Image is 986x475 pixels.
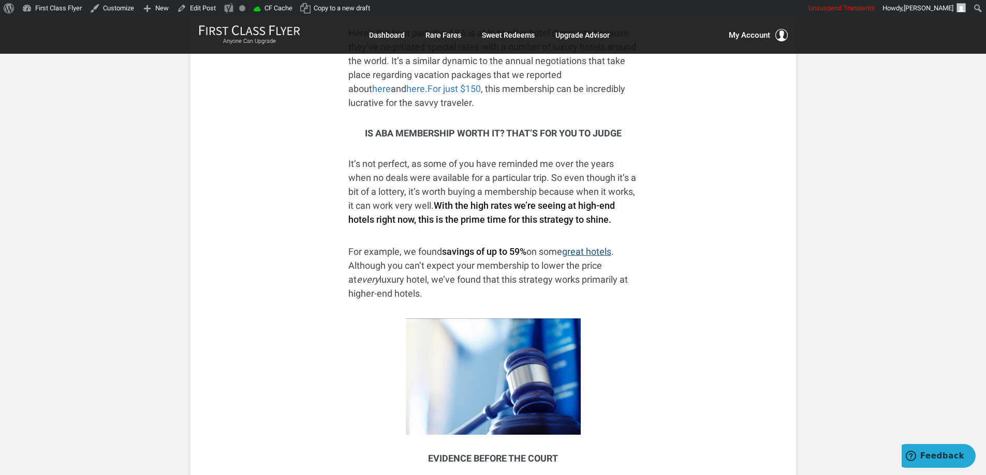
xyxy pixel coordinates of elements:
a: Sweet Redeems [482,26,535,44]
a: here [406,83,425,94]
a: Rare Fares [425,26,461,44]
h3: Evidence Before the Court [348,453,638,464]
strong: With the high rates we’re seeing at high-end hotels right now, this is the prime time for this st... [348,200,615,225]
a: First Class FlyerAnyone Can Upgrade [199,25,300,45]
a: here [372,83,391,94]
a: Upgrade Advisor [555,26,610,44]
iframe: Opens a widget where you can find more information [902,444,976,470]
strong: savings of up to 59% [442,246,526,257]
em: every [357,274,379,285]
span: My Account [729,29,770,41]
span: Unsuspend Transients [808,4,875,12]
span: [PERSON_NAME] [904,4,953,12]
p: For example, we found on some . Although you can’t expect your membership to lower the price at l... [348,244,638,300]
button: My Account [729,29,788,41]
small: Anyone Can Upgrade [199,38,300,45]
a: For just $150 [428,83,481,94]
a: great hotels [562,246,611,257]
a: Dashboard [369,26,405,44]
p: It’s not perfect, as some of you have reminded me over the years when no deals were available for... [348,157,638,226]
img: First Class Flyer [199,25,300,36]
h3: Is ABA Membership Worth It? That’s for You to Judge [348,128,638,139]
p: Here’s the best part: the ABA is able to offer hotel discounts because they’ve negotiated special... [348,26,638,110]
